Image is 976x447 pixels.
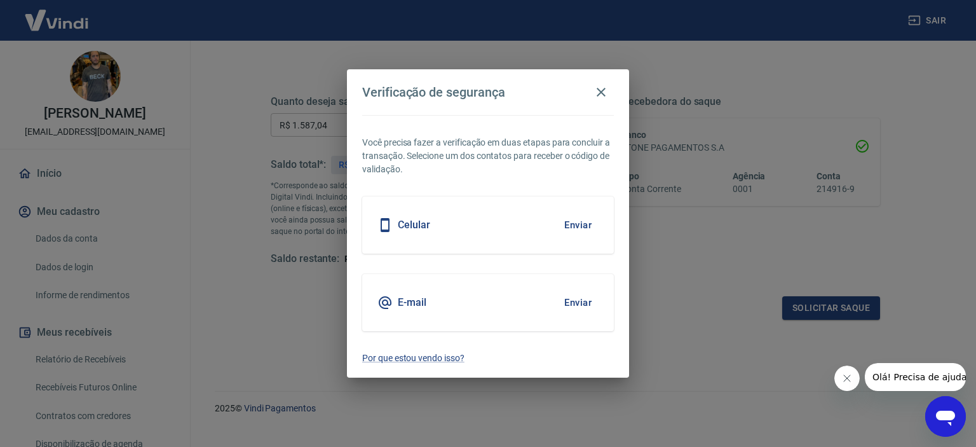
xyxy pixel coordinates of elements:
span: Olá! Precisa de ajuda? [8,9,107,19]
iframe: Mensagem da empresa [865,363,966,391]
h4: Verificação de segurança [362,85,505,100]
h5: E-mail [398,296,426,309]
iframe: Botão para abrir a janela de mensagens [925,396,966,437]
button: Enviar [557,212,599,238]
a: Por que estou vendo isso? [362,352,614,365]
button: Enviar [557,289,599,316]
iframe: Fechar mensagem [834,366,860,391]
p: Você precisa fazer a verificação em duas etapas para concluir a transação. Selecione um dos conta... [362,136,614,176]
h5: Celular [398,219,430,231]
